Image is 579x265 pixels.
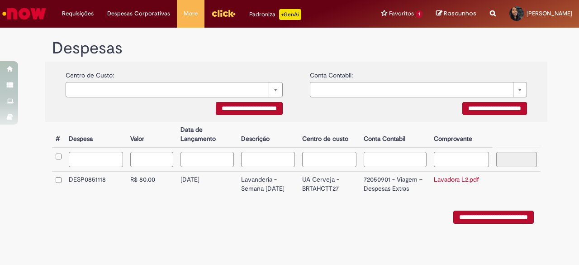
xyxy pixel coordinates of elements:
[430,171,493,197] td: Lavadora L2.pdf
[65,171,127,197] td: DESP0851118
[527,10,572,17] span: [PERSON_NAME]
[107,9,170,18] span: Despesas Corporativas
[444,9,476,18] span: Rascunhos
[389,9,414,18] span: Favoritos
[52,122,65,148] th: #
[66,66,114,80] label: Centro de Custo:
[249,9,301,20] div: Padroniza
[430,122,493,148] th: Comprovante
[184,9,198,18] span: More
[52,39,541,58] h1: Despesas
[279,9,301,20] p: +GenAi
[1,5,47,23] img: ServiceNow
[436,10,476,18] a: Rascunhos
[237,122,299,148] th: Descrição
[127,171,177,197] td: R$ 80.00
[127,122,177,148] th: Valor
[62,9,94,18] span: Requisições
[360,171,430,197] td: 72050901 - Viagem – Despesas Extras
[416,10,422,18] span: 1
[299,122,360,148] th: Centro de custo
[299,171,360,197] td: UA Cerveja - BRTAHCTT27
[310,66,353,80] label: Conta Contabil:
[66,82,283,97] a: Limpar campo {0}
[237,171,299,197] td: Lavanderia - Semana [DATE]
[177,122,237,148] th: Data de Lançamento
[211,6,236,20] img: click_logo_yellow_360x200.png
[65,122,127,148] th: Despesa
[177,171,237,197] td: [DATE]
[360,122,430,148] th: Conta Contabil
[310,82,527,97] a: Limpar campo {0}
[434,175,479,183] a: Lavadora L2.pdf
